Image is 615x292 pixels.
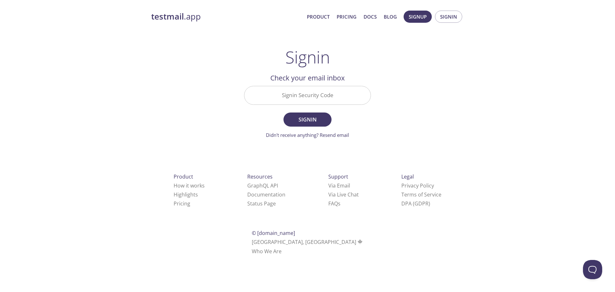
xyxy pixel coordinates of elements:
span: [GEOGRAPHIC_DATA], [GEOGRAPHIC_DATA] [252,238,364,246]
a: Terms of Service [401,191,441,198]
span: Product [174,173,193,180]
span: Signup [409,13,427,21]
a: Privacy Policy [401,182,434,189]
button: Signin [283,113,332,127]
a: Documentation [247,191,285,198]
a: Docs [364,13,377,21]
span: Legal [401,173,414,180]
h2: Check your email inbox [244,72,371,83]
a: Blog [384,13,397,21]
a: How it works [174,182,205,189]
button: Signup [404,11,432,23]
a: Via Email [328,182,350,189]
a: Product [307,13,330,21]
a: Who We Are [252,248,282,255]
strong: testmail [151,11,184,22]
a: FAQ [328,200,340,207]
a: Highlights [174,191,198,198]
span: s [338,200,340,207]
a: Status Page [247,200,276,207]
a: Via Live Chat [328,191,359,198]
span: Signin [291,115,324,124]
iframe: Help Scout Beacon - Open [583,260,602,279]
span: Resources [247,173,273,180]
a: Pricing [174,200,190,207]
a: testmail.app [151,11,302,22]
span: Signin [440,13,457,21]
span: © [DOMAIN_NAME] [252,229,295,237]
a: Pricing [337,13,357,21]
a: Didn't receive anything? Resend email [266,132,349,138]
a: DPA (GDPR) [401,200,430,207]
a: GraphQL API [247,182,278,189]
button: Signin [435,11,462,23]
span: Support [328,173,348,180]
h1: Signin [285,47,330,67]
